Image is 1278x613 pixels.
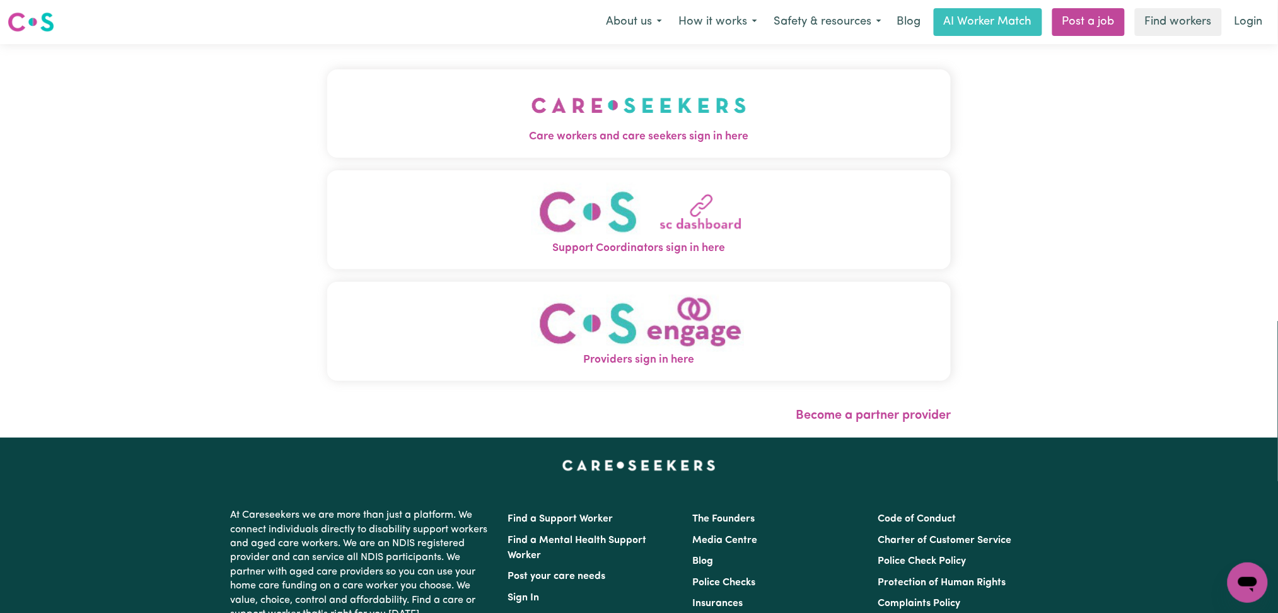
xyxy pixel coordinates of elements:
button: How it works [670,9,765,35]
button: Support Coordinators sign in here [327,170,951,269]
a: Find a Support Worker [508,514,613,524]
a: Media Centre [693,535,758,546]
a: Post your care needs [508,571,606,581]
a: Find a Mental Health Support Worker [508,535,647,561]
a: Login [1227,8,1270,36]
img: Careseekers logo [8,11,54,33]
button: Safety & resources [765,9,890,35]
iframe: Button to launch messaging window [1228,563,1268,603]
a: Careseekers logo [8,8,54,37]
a: Become a partner provider [796,409,951,422]
a: Insurances [693,598,743,609]
span: Support Coordinators sign in here [327,240,951,257]
button: Providers sign in here [327,282,951,381]
a: Complaints Policy [878,598,960,609]
button: About us [598,9,670,35]
a: AI Worker Match [934,8,1042,36]
a: Police Check Policy [878,556,966,566]
a: Sign In [508,593,540,603]
a: Code of Conduct [878,514,956,524]
a: Blog [693,556,714,566]
a: Post a job [1052,8,1125,36]
a: Careseekers home page [562,460,716,470]
a: Blog [890,8,929,36]
span: Care workers and care seekers sign in here [327,129,951,145]
span: Providers sign in here [327,352,951,368]
a: Find workers [1135,8,1222,36]
a: Charter of Customer Service [878,535,1011,546]
button: Care workers and care seekers sign in here [327,69,951,158]
a: Police Checks [693,578,756,588]
a: Protection of Human Rights [878,578,1006,588]
a: The Founders [693,514,755,524]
